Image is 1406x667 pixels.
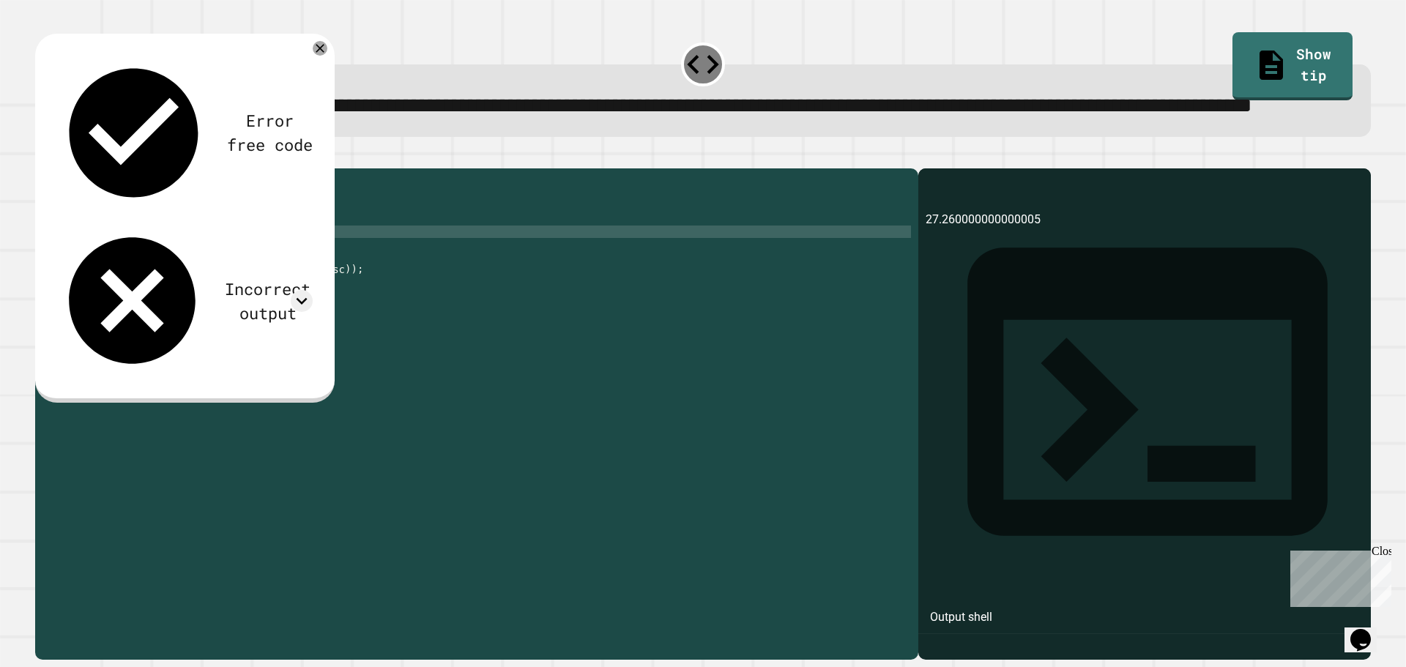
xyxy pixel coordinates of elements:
[1284,545,1391,607] iframe: chat widget
[226,108,313,157] div: Error free code
[926,211,1364,660] div: 27.260000000000005
[223,277,313,325] div: Incorrect output
[6,6,101,93] div: Chat with us now!Close
[1344,608,1391,652] iframe: chat widget
[1232,32,1352,100] a: Show tip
